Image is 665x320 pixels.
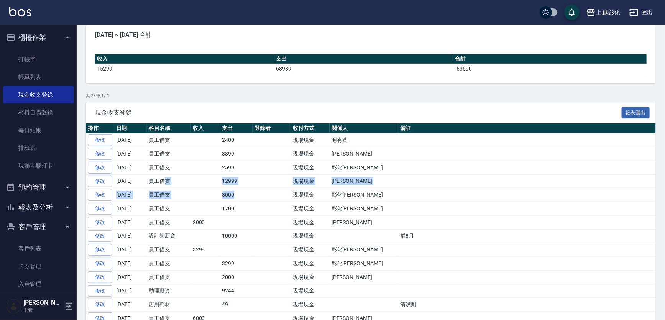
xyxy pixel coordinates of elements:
a: 現場電腦打卡 [3,157,74,174]
img: Logo [9,7,31,16]
a: 排班表 [3,139,74,157]
td: 現場現金 [291,202,330,216]
td: [DATE] [114,133,147,147]
td: 現場現金 [291,147,330,161]
td: 2599 [220,161,253,174]
th: 備註 [398,123,656,133]
td: [DATE] [114,270,147,284]
td: 現場現金 [291,243,330,257]
th: 收入 [191,123,220,133]
td: 店用耗材 [147,298,191,312]
td: [DATE] [114,257,147,271]
button: 上越彰化 [583,5,623,20]
td: 彰化[PERSON_NAME] [330,243,398,257]
td: [PERSON_NAME] [330,215,398,229]
a: 現金收支登錄 [3,86,74,103]
th: 科目名稱 [147,123,191,133]
img: Person [6,299,21,314]
th: 日期 [114,123,147,133]
td: 3899 [220,147,253,161]
td: [PERSON_NAME] [330,174,398,188]
td: [PERSON_NAME] [330,270,398,284]
th: 支出 [220,123,253,133]
td: 員工借支 [147,147,191,161]
a: 入金管理 [3,275,74,293]
td: 員工借支 [147,257,191,271]
td: 現場現金 [291,229,330,243]
th: 關係人 [330,123,398,133]
th: 支出 [274,54,453,64]
a: 修改 [88,134,112,146]
a: 帳單列表 [3,68,74,86]
button: 客戶管理 [3,217,74,237]
button: 登出 [626,5,656,20]
a: 卡券管理 [3,258,74,275]
td: [DATE] [114,174,147,188]
span: [DATE] ~ [DATE] 合計 [95,31,647,39]
th: 收付方式 [291,123,330,133]
a: 每日結帳 [3,121,74,139]
td: 彰化[PERSON_NAME] [330,257,398,271]
td: 員工借支 [147,174,191,188]
td: 彰化[PERSON_NAME] [330,202,398,216]
th: 操作 [86,123,114,133]
td: [DATE] [114,298,147,312]
td: 3299 [220,257,253,271]
td: 員工借支 [147,202,191,216]
td: 清潔劑 [398,298,656,312]
a: 修改 [88,162,112,174]
a: 打帳單 [3,51,74,68]
button: 預約管理 [3,177,74,197]
td: [DATE] [114,202,147,216]
a: 報表匯出 [622,108,650,116]
a: 修改 [88,258,112,269]
td: -53690 [453,64,647,74]
a: 修改 [88,230,112,242]
td: 現場現金 [291,284,330,298]
td: 現場現金 [291,257,330,271]
a: 修改 [88,148,112,160]
td: [DATE] [114,161,147,174]
td: 68989 [274,64,453,74]
td: 現場現金 [291,161,330,174]
td: 15299 [95,64,274,74]
td: 現場現金 [291,270,330,284]
a: 材料自購登錄 [3,103,74,121]
a: 修改 [88,189,112,201]
td: 員工借支 [147,188,191,202]
p: 共 23 筆, 1 / 1 [86,92,656,99]
a: 修改 [88,285,112,297]
td: 10000 [220,229,253,243]
td: [DATE] [114,147,147,161]
td: 彰化[PERSON_NAME] [330,161,398,174]
td: 2000 [220,270,253,284]
button: 報表及分析 [3,197,74,217]
p: 主管 [23,307,62,313]
td: 1700 [220,202,253,216]
td: 2000 [191,215,220,229]
td: 現場現金 [291,133,330,147]
td: 謝宥萱 [330,133,398,147]
td: 現場現金 [291,174,330,188]
td: 3000 [220,188,253,202]
td: [DATE] [114,243,147,257]
a: 修改 [88,271,112,283]
div: 上越彰化 [596,8,620,17]
td: 現場現金 [291,215,330,229]
h5: [PERSON_NAME] [23,299,62,307]
a: 修改 [88,176,112,187]
td: 彰化[PERSON_NAME] [330,188,398,202]
td: 設計師薪資 [147,229,191,243]
th: 收入 [95,54,274,64]
button: 報表匯出 [622,107,650,119]
a: 修改 [88,217,112,228]
td: [DATE] [114,284,147,298]
button: 櫃檯作業 [3,28,74,48]
td: 員工借支 [147,215,191,229]
td: 員工借支 [147,243,191,257]
td: 3299 [191,243,220,257]
td: 現場現金 [291,188,330,202]
td: 現場現金 [291,298,330,312]
td: 員工借支 [147,133,191,147]
th: 登錄者 [253,123,291,133]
